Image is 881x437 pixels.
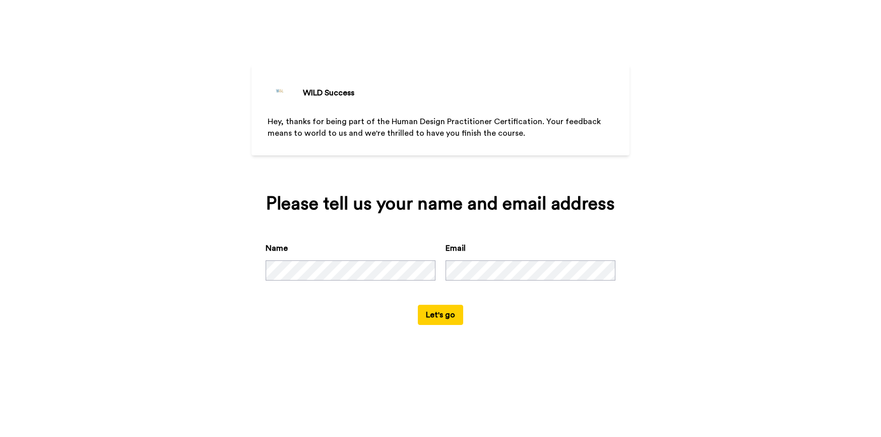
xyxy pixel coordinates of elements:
button: Let's go [418,305,463,325]
span: Hey, thanks for being part of the Human Design Practitioner Certification. Your feedback means to... [268,118,603,137]
div: WILD Success [303,87,354,99]
label: Email [446,242,466,254]
div: Please tell us your name and email address [266,194,615,214]
label: Name [266,242,288,254]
